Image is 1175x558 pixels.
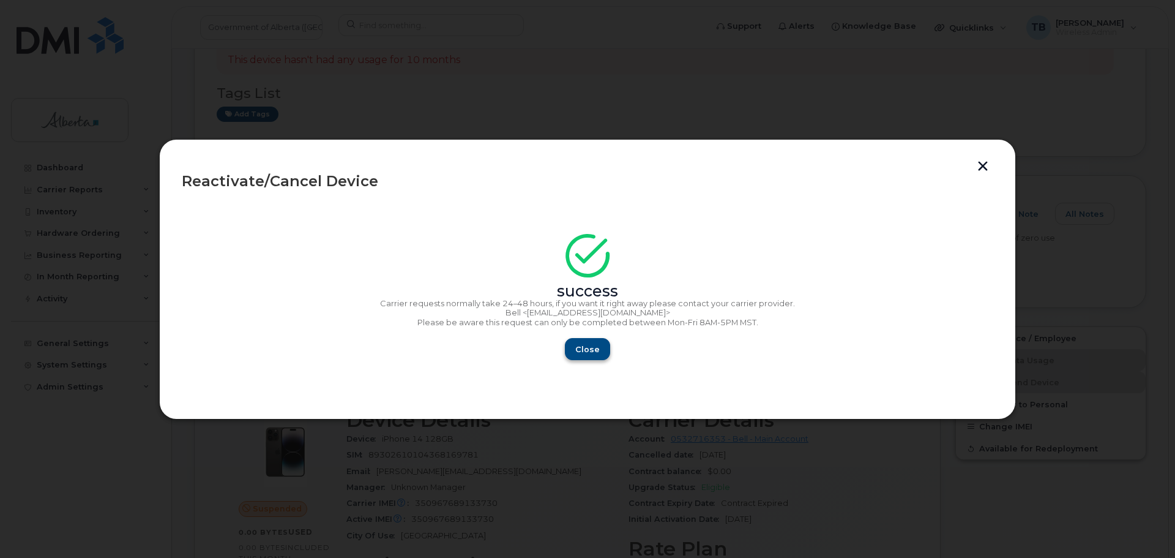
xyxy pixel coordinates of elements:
[182,318,993,328] p: Please be aware this request can only be completed between Mon-Fri 8AM-5PM MST.
[182,308,993,318] p: Bell <[EMAIL_ADDRESS][DOMAIN_NAME]>
[182,174,993,189] div: Reactivate/Cancel Device
[575,344,600,355] span: Close
[565,338,610,360] button: Close
[182,299,993,309] p: Carrier requests normally take 24–48 hours, if you want it right away please contact your carrier...
[182,287,993,296] div: success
